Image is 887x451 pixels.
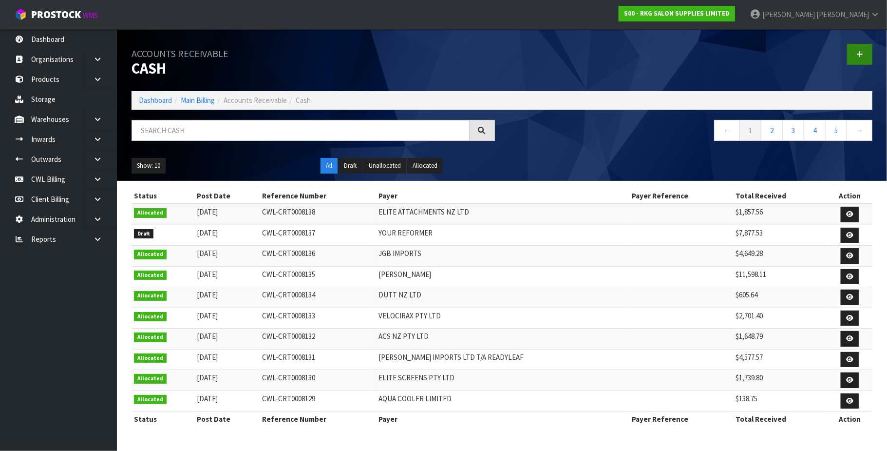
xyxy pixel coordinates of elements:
[624,9,730,18] strong: S00 - RKG SALON SUPPLIES LIMITED
[376,266,629,287] td: [PERSON_NAME]
[134,229,153,239] span: Draft
[194,204,259,225] td: [DATE]
[376,225,629,246] td: YOUR REFORMER
[260,370,377,391] td: CWL-CRT0008130
[181,96,215,105] a: Main Billing
[194,308,259,329] td: [DATE]
[260,188,377,204] th: Reference Number
[194,370,259,391] td: [DATE]
[132,44,495,77] h1: Cash
[734,246,828,267] td: $4,649.28
[194,266,259,287] td: [DATE]
[194,391,259,412] td: [DATE]
[376,391,629,412] td: AQUA COOLER LIMITED
[827,412,872,427] th: Action
[132,412,194,427] th: Status
[260,391,377,412] td: CWL-CRT0008129
[134,250,167,259] span: Allocated
[134,395,167,405] span: Allocated
[194,329,259,350] td: [DATE]
[734,188,828,204] th: Total Received
[260,349,377,370] td: CWL-CRT0008131
[194,246,259,267] td: [DATE]
[782,120,804,141] a: 3
[376,188,629,204] th: Payer
[194,225,259,246] td: [DATE]
[619,6,735,21] a: S00 - RKG SALON SUPPLIES LIMITED
[734,370,828,391] td: $1,739.80
[734,412,828,427] th: Total Received
[714,120,740,141] a: ←
[510,120,873,144] nav: Page navigation
[132,120,470,141] input: Search cash
[194,287,259,308] td: [DATE]
[134,353,167,363] span: Allocated
[734,266,828,287] td: $11,598.11
[134,312,167,322] span: Allocated
[139,96,172,105] a: Dashboard
[630,188,734,204] th: Payer Reference
[762,10,815,19] span: [PERSON_NAME]
[134,291,167,301] span: Allocated
[734,329,828,350] td: $1,648.79
[816,10,869,19] span: [PERSON_NAME]
[734,287,828,308] td: $605.64
[376,204,629,225] td: ELITE ATTACHMENTS NZ LTD
[376,412,629,427] th: Payer
[132,188,194,204] th: Status
[134,374,167,384] span: Allocated
[260,225,377,246] td: CWL-CRT0008137
[134,208,167,218] span: Allocated
[847,120,872,141] a: →
[761,120,783,141] a: 2
[194,349,259,370] td: [DATE]
[132,47,228,59] small: Accounts Receivable
[734,391,828,412] td: $138.75
[132,158,166,174] button: Show: 10
[407,158,443,174] button: Allocated
[260,329,377,350] td: CWL-CRT0008132
[376,308,629,329] td: VELOCIRAX PTY LTD
[134,333,167,342] span: Allocated
[224,96,287,105] span: Accounts Receivable
[194,188,259,204] th: Post Date
[83,11,98,20] small: WMS
[376,287,629,308] td: DUTT NZ LTD
[630,412,734,427] th: Payer Reference
[260,204,377,225] td: CWL-CRT0008138
[376,329,629,350] td: ACS NZ PTY LTD
[804,120,826,141] a: 4
[734,204,828,225] td: $1,857.56
[827,188,872,204] th: Action
[734,225,828,246] td: $7,877.53
[260,266,377,287] td: CWL-CRT0008135
[739,120,761,141] a: 1
[825,120,847,141] a: 5
[296,96,311,105] span: Cash
[15,8,27,20] img: cube-alt.png
[260,246,377,267] td: CWL-CRT0008136
[376,246,629,267] td: JGB IMPORTS
[376,370,629,391] td: ELITE SCREENS PTY LTD
[260,412,377,427] th: Reference Number
[260,308,377,329] td: CWL-CRT0008133
[376,349,629,370] td: [PERSON_NAME] IMPORTS LTD T/A READYLEAF
[194,412,259,427] th: Post Date
[134,271,167,280] span: Allocated
[363,158,406,174] button: Unallocated
[321,158,338,174] button: All
[31,8,81,21] span: ProStock
[260,287,377,308] td: CWL-CRT0008134
[734,349,828,370] td: $4,577.57
[734,308,828,329] td: $2,701.40
[339,158,362,174] button: Draft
